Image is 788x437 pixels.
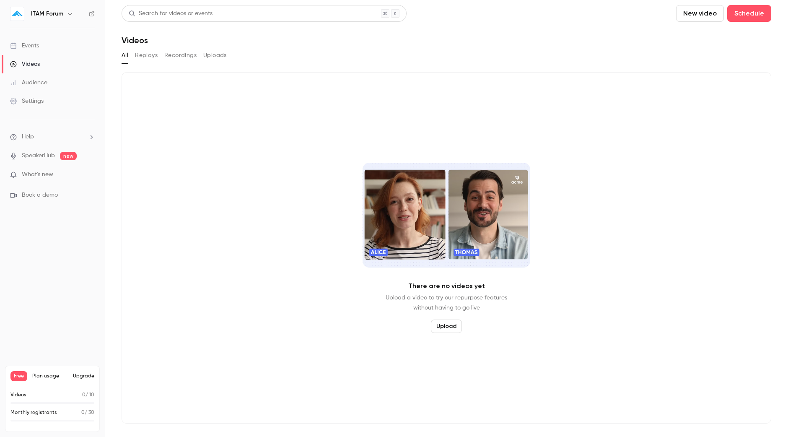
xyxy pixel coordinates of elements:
button: Schedule [727,5,771,22]
h1: Videos [122,35,148,45]
p: Upload a video to try our repurpose features without having to go live [386,293,507,313]
h6: ITAM Forum [31,10,63,18]
iframe: Noticeable Trigger [85,171,95,179]
div: Events [10,42,39,50]
p: Monthly registrants [10,409,57,416]
span: 0 [82,393,86,398]
span: new [60,152,77,160]
p: / 30 [81,409,94,416]
button: All [122,49,128,62]
button: Recordings [164,49,197,62]
div: Settings [10,97,44,105]
button: Uploads [203,49,227,62]
div: Videos [10,60,40,68]
span: Book a demo [22,191,58,200]
button: New video [676,5,724,22]
span: 0 [81,410,85,415]
img: ITAM Forum [10,7,24,21]
section: Videos [122,5,771,432]
li: help-dropdown-opener [10,133,95,141]
span: What's new [22,170,53,179]
button: Replays [135,49,158,62]
p: Videos [10,391,26,399]
button: Upload [431,320,462,333]
div: Audience [10,78,47,87]
span: Free [10,371,27,381]
span: Plan usage [32,373,68,380]
a: SpeakerHub [22,151,55,160]
p: There are no videos yet [408,281,485,291]
p: / 10 [82,391,94,399]
span: Help [22,133,34,141]
button: Upgrade [73,373,94,380]
div: Search for videos or events [129,9,213,18]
